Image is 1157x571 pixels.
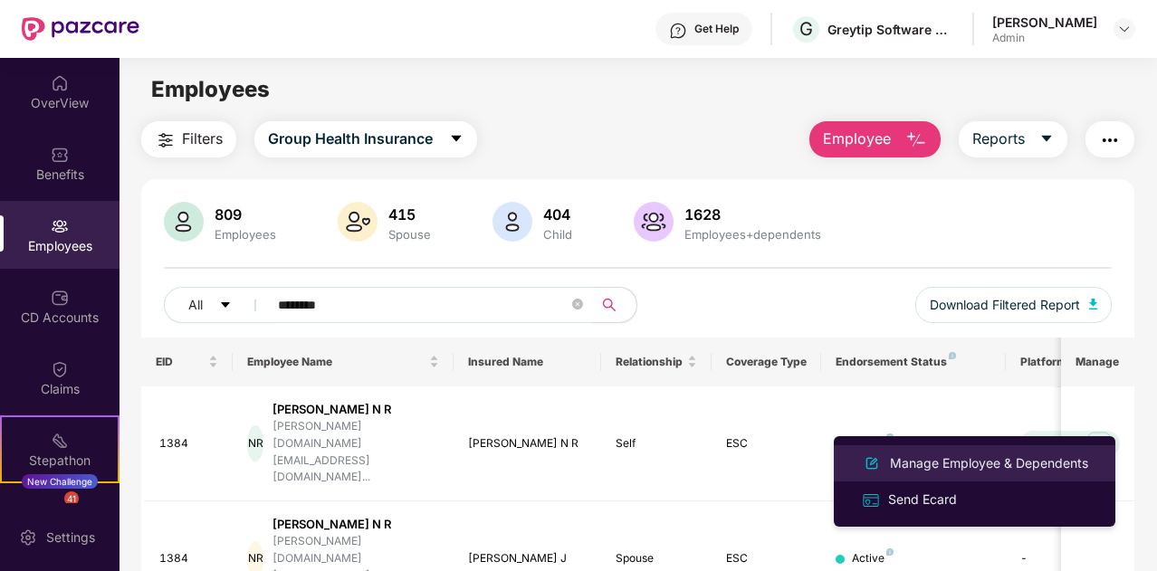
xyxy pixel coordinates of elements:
[915,287,1113,323] button: Download Filtered Report
[449,131,464,148] span: caret-down
[254,121,477,157] button: Group Health Insurancecaret-down
[51,146,69,164] img: svg+xml;base64,PHN2ZyBpZD0iQmVuZWZpdHMiIHhtbG5zPSJodHRwOi8vd3d3LnczLm9yZy8yMDAwL3N2ZyIgd2lkdGg9Ij...
[886,453,1092,473] div: Manage Employee & Dependents
[51,217,69,235] img: svg+xml;base64,PHN2ZyBpZD0iRW1wbG95ZWVzIiB4bWxucz0iaHR0cDovL3d3dy53My5vcmcvMjAwMC9zdmciIHdpZHRoPS...
[273,516,439,533] div: [PERSON_NAME] N R
[1089,299,1098,309] img: svg+xml;base64,PHN2ZyB4bWxucz0iaHR0cDovL3d3dy53My5vcmcvMjAwMC9zdmciIHhtbG5zOnhsaW5rPSJodHRwOi8vd3...
[592,287,637,323] button: search
[726,435,808,452] div: ESC
[22,17,139,41] img: New Pazcare Logo
[616,355,684,369] span: Relationship
[164,287,274,323] button: Allcaret-down
[1020,355,1120,369] div: Platform Status
[468,435,587,452] div: [PERSON_NAME] N R
[211,205,280,224] div: 809
[681,205,825,224] div: 1628
[385,205,435,224] div: 415
[836,355,990,369] div: Endorsement Status
[712,338,822,386] th: Coverage Type
[155,129,177,151] img: svg+xml;base64,PHN2ZyB4bWxucz0iaHR0cDovL3d3dy53My5vcmcvMjAwMC9zdmciIHdpZHRoPSIyNCIgaGVpZ2h0PSIyNC...
[454,338,601,386] th: Insured Name
[211,227,280,242] div: Employees
[51,432,69,450] img: svg+xml;base64,PHN2ZyB4bWxucz0iaHR0cDovL3d3dy53My5vcmcvMjAwMC9zdmciIHdpZHRoPSIyMSIgaGVpZ2h0PSIyMC...
[861,490,881,510] img: svg+xml;base64,PHN2ZyB4bWxucz0iaHR0cDovL3d3dy53My5vcmcvMjAwMC9zdmciIHdpZHRoPSIxNiIgaGVpZ2h0PSIxNi...
[616,435,697,452] div: Self
[972,128,1025,150] span: Reports
[1085,429,1114,458] img: manageButton
[22,474,98,489] div: New Challenge
[1117,22,1132,36] img: svg+xml;base64,PHN2ZyBpZD0iRHJvcGRvd24tMzJ4MzIiIHhtbG5zPSJodHRwOi8vd3d3LnczLm9yZy8yMDAwL3N2ZyIgd2...
[233,338,454,386] th: Employee Name
[1039,131,1054,148] span: caret-down
[273,418,439,486] div: [PERSON_NAME][DOMAIN_NAME][EMAIL_ADDRESS][DOMAIN_NAME]...
[809,121,941,157] button: Employee
[861,452,883,474] img: svg+xml;base64,PHN2ZyB4bWxucz0iaHR0cDovL3d3dy53My5vcmcvMjAwMC9zdmciIHhtbG5zOnhsaW5rPSJodHRwOi8vd3...
[182,128,223,150] span: Filters
[492,202,532,242] img: svg+xml;base64,PHN2ZyB4bWxucz0iaHR0cDovL3d3dy53My5vcmcvMjAwMC9zdmciIHhtbG5zOnhsaW5rPSJodHRwOi8vd3...
[2,452,118,470] div: Stepathon
[992,31,1097,45] div: Admin
[51,74,69,92] img: svg+xml;base64,PHN2ZyBpZD0iSG9tZSIgeG1sbnM9Imh0dHA6Ly93d3cudzMub3JnLzIwMDAvc3ZnIiB3aWR0aD0iMjAiIG...
[799,18,813,40] span: G
[468,550,587,567] div: [PERSON_NAME] J
[681,227,825,242] div: Employees+dependents
[669,22,687,40] img: svg+xml;base64,PHN2ZyBpZD0iSGVscC0zMngzMiIgeG1sbnM9Imh0dHA6Ly93d3cudzMub3JnLzIwMDAvc3ZnIiB3aWR0aD...
[592,298,627,312] span: search
[188,295,203,315] span: All
[616,550,697,567] div: Spouse
[1099,129,1121,151] img: svg+xml;base64,PHN2ZyB4bWxucz0iaHR0cDovL3d3dy53My5vcmcvMjAwMC9zdmciIHdpZHRoPSIyNCIgaGVpZ2h0PSIyNC...
[1061,338,1134,386] th: Manage
[164,202,204,242] img: svg+xml;base64,PHN2ZyB4bWxucz0iaHR0cDovL3d3dy53My5vcmcvMjAwMC9zdmciIHhtbG5zOnhsaW5rPSJodHRwOi8vd3...
[159,550,219,567] div: 1384
[823,128,891,150] span: Employee
[19,528,37,547] img: svg+xml;base64,PHN2ZyBpZD0iU2V0dGluZy0yMHgyMCIgeG1sbnM9Imh0dHA6Ly93d3cudzMub3JnLzIwMDAvc3ZnIiB3aW...
[41,528,100,547] div: Settings
[726,550,808,567] div: ESC
[247,355,426,369] span: Employee Name
[151,76,270,102] span: Employees
[156,355,206,369] span: EID
[884,490,961,509] div: Send Ecard
[268,128,433,150] span: Group Health Insurance
[273,401,439,418] div: [PERSON_NAME] N R
[959,121,1067,157] button: Reportscaret-down
[886,548,894,556] img: svg+xml;base64,PHN2ZyB4bWxucz0iaHR0cDovL3d3dy53My5vcmcvMjAwMC9zdmciIHdpZHRoPSI4IiBoZWlnaHQ9IjgiIH...
[219,299,232,313] span: caret-down
[51,360,69,378] img: svg+xml;base64,PHN2ZyBpZD0iQ2xhaW0iIHhtbG5zPSJodHRwOi8vd3d3LnczLm9yZy8yMDAwL3N2ZyIgd2lkdGg9IjIwIi...
[51,289,69,307] img: svg+xml;base64,PHN2ZyBpZD0iQ0RfQWNjb3VudHMiIGRhdGEtbmFtZT0iQ0QgQWNjb3VudHMiIHhtbG5zPSJodHRwOi8vd3...
[992,14,1097,31] div: [PERSON_NAME]
[338,202,378,242] img: svg+xml;base64,PHN2ZyB4bWxucz0iaHR0cDovL3d3dy53My5vcmcvMjAwMC9zdmciIHhtbG5zOnhsaW5rPSJodHRwOi8vd3...
[572,299,583,309] span: close-circle
[141,338,234,386] th: EID
[694,22,739,36] div: Get Help
[159,435,219,452] div: 1384
[949,352,956,359] img: svg+xml;base64,PHN2ZyB4bWxucz0iaHR0cDovL3d3dy53My5vcmcvMjAwMC9zdmciIHdpZHRoPSI4IiBoZWlnaHQ9IjgiIH...
[852,550,894,567] div: Active
[141,121,236,157] button: Filters
[385,227,435,242] div: Spouse
[930,295,1080,315] span: Download Filtered Report
[540,227,576,242] div: Child
[247,425,263,462] div: NR
[540,205,576,224] div: 404
[572,297,583,314] span: close-circle
[634,202,674,242] img: svg+xml;base64,PHN2ZyB4bWxucz0iaHR0cDovL3d3dy53My5vcmcvMjAwMC9zdmciIHhtbG5zOnhsaW5rPSJodHRwOi8vd3...
[827,21,954,38] div: Greytip Software Private Limited
[64,491,79,506] div: 41
[601,338,712,386] th: Relationship
[905,129,927,151] img: svg+xml;base64,PHN2ZyB4bWxucz0iaHR0cDovL3d3dy53My5vcmcvMjAwMC9zdmciIHhtbG5zOnhsaW5rPSJodHRwOi8vd3...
